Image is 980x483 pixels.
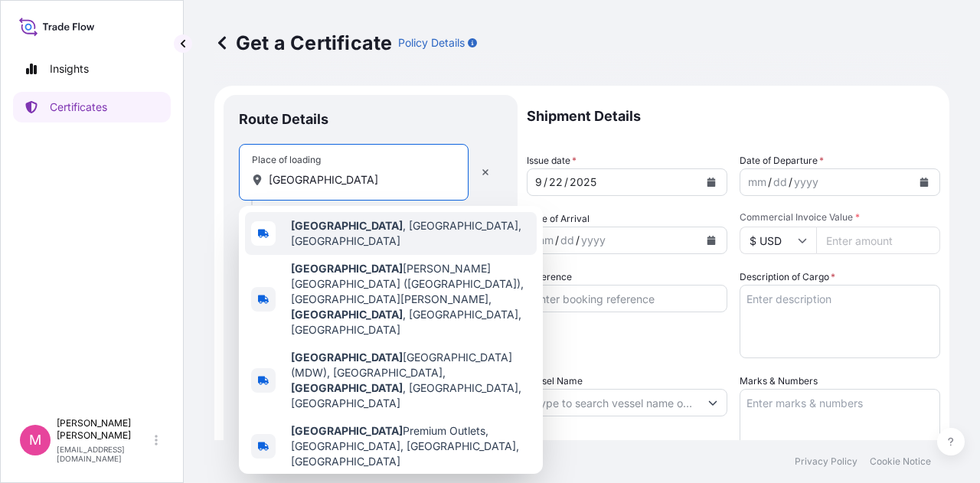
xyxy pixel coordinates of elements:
div: day, [559,231,576,250]
label: Reference [527,269,572,285]
b: [GEOGRAPHIC_DATA] [291,262,403,275]
b: [GEOGRAPHIC_DATA] [291,308,403,321]
button: Calendar [699,228,724,253]
p: Privacy Policy [795,455,857,468]
div: year, [580,231,607,250]
div: Place of loading [252,154,321,166]
p: [PERSON_NAME] [PERSON_NAME] [57,417,152,442]
input: Type to search vessel name or IMO [528,389,699,416]
span: Date of Departure [740,153,824,168]
b: [GEOGRAPHIC_DATA] [291,351,403,364]
div: month, [534,231,555,250]
p: Cookie Notice [870,455,931,468]
input: Enter amount [816,227,940,254]
label: Vessel Name [527,374,583,389]
p: Route Details [239,110,328,129]
p: Insights [50,61,89,77]
div: / [768,173,772,191]
span: M [29,432,41,448]
p: Certificates [50,100,107,115]
div: year, [568,173,598,191]
div: / [789,173,792,191]
label: Description of Cargo [740,269,835,285]
span: Premium Outlets, [GEOGRAPHIC_DATA], [GEOGRAPHIC_DATA], [GEOGRAPHIC_DATA] [291,423,531,469]
span: Commercial Invoice Value [740,211,940,224]
p: Policy Details [398,35,465,51]
b: [GEOGRAPHIC_DATA] [291,381,403,394]
div: year, [792,173,820,191]
button: Show suggestions [699,389,727,416]
p: [EMAIL_ADDRESS][DOMAIN_NAME] [57,445,152,463]
div: / [555,231,559,250]
span: [GEOGRAPHIC_DATA] (MDW), [GEOGRAPHIC_DATA], , [GEOGRAPHIC_DATA], [GEOGRAPHIC_DATA] [291,350,531,411]
div: month, [534,173,544,191]
input: Enter booking reference [527,285,727,312]
input: Place of loading [269,172,449,188]
div: / [576,231,580,250]
span: , [GEOGRAPHIC_DATA], [GEOGRAPHIC_DATA] [291,218,531,249]
button: Calendar [912,170,936,194]
p: Shipment Details [527,95,940,138]
label: Marks & Numbers [740,374,818,389]
p: Get a Certificate [214,31,392,55]
div: / [544,173,547,191]
span: Date of Arrival [527,211,590,227]
b: [GEOGRAPHIC_DATA] [291,424,403,437]
div: day, [547,173,564,191]
b: [GEOGRAPHIC_DATA] [291,219,403,232]
button: Calendar [699,170,724,194]
div: / [564,173,568,191]
span: Issue date [527,153,577,168]
div: Show suggestions [239,206,543,474]
div: day, [772,173,789,191]
span: [PERSON_NAME][GEOGRAPHIC_DATA] ([GEOGRAPHIC_DATA]), [GEOGRAPHIC_DATA][PERSON_NAME], , [GEOGRAPHIC... [291,261,531,338]
div: month, [746,173,768,191]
